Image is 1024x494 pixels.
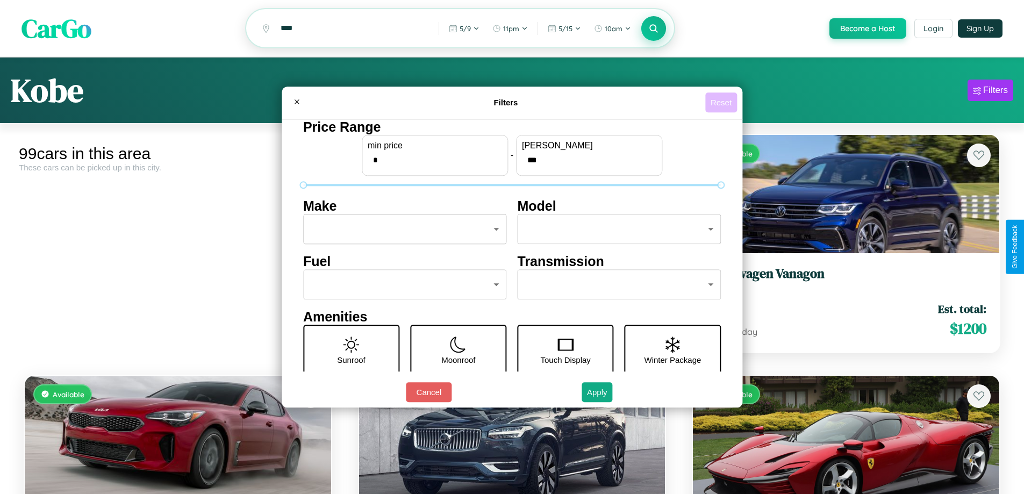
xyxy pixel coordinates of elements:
h4: Amenities [303,309,721,325]
span: 5 / 15 [558,24,572,33]
button: Login [914,19,953,38]
h4: Fuel [303,254,507,269]
h4: Model [518,198,721,214]
a: Volkswagen Vanagon2019 [706,266,986,292]
p: - [511,148,513,162]
button: 5/15 [542,20,586,37]
div: These cars can be picked up in this city. [19,163,337,172]
span: 11pm [503,24,519,33]
button: Apply [582,382,613,402]
h4: Filters [306,98,705,107]
button: Become a Host [829,18,906,39]
button: 10am [589,20,636,37]
div: Filters [983,85,1008,96]
button: Filters [968,80,1013,101]
span: Est. total: [938,301,986,317]
div: 99 cars in this area [19,145,337,163]
label: [PERSON_NAME] [522,141,656,151]
label: min price [368,141,502,151]
h3: Volkswagen Vanagon [706,266,986,282]
div: Give Feedback [1011,225,1019,269]
span: / day [735,326,757,337]
button: Reset [705,92,737,112]
button: Sign Up [958,19,1002,38]
p: Moonroof [441,353,475,367]
h4: Transmission [518,254,721,269]
span: 5 / 9 [460,24,471,33]
p: Touch Display [540,353,590,367]
h4: Make [303,198,507,214]
span: CarGo [22,11,91,46]
h1: Kobe [11,68,83,112]
p: Winter Package [645,353,701,367]
h4: Price Range [303,119,721,135]
button: 5/9 [443,20,485,37]
span: Available [53,390,84,399]
span: $ 1200 [950,318,986,339]
p: Sunroof [337,353,366,367]
span: 10am [605,24,622,33]
button: Cancel [406,382,452,402]
button: 11pm [487,20,533,37]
